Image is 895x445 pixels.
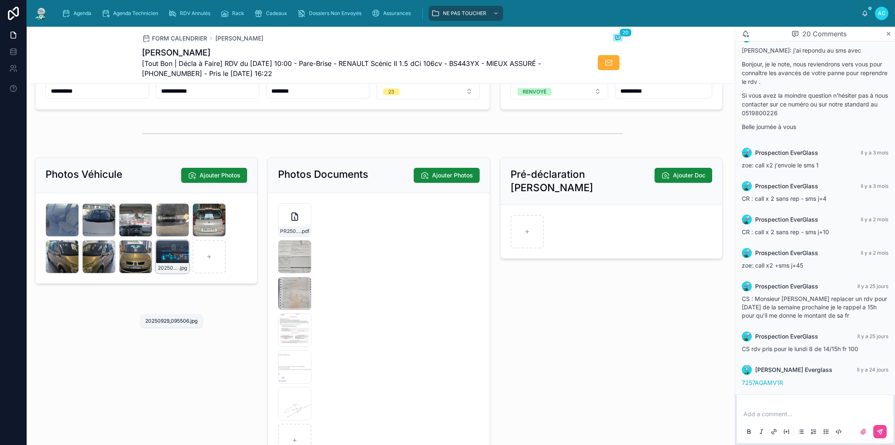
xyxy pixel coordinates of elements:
h1: [PERSON_NAME] [142,47,560,58]
span: 20 [619,28,632,37]
a: Assurances [369,6,417,21]
span: 20 Comments [802,29,847,39]
span: CR : call x 2 sans rep - sms j+10 [742,228,829,235]
a: Agenda Technicien [99,6,164,21]
span: 20250929_095506 [158,265,179,271]
a: Agenda [59,6,97,21]
span: .pdf [301,228,309,235]
span: .jpg [179,265,187,271]
span: [PERSON_NAME] Everglass [755,366,832,374]
span: AC [878,10,885,17]
div: 23 [388,88,394,95]
h2: Pré-déclaration [PERSON_NAME] [511,168,655,195]
span: Ajouter Doc [673,171,705,180]
a: RDV Annulés [166,6,216,21]
span: Il y a 25 jours [857,333,888,339]
span: Ajouter Photos [200,171,240,180]
button: Ajouter Photos [414,168,480,183]
a: Rack [218,6,250,21]
span: RDV Annulés [180,10,210,17]
span: Rack [232,10,244,17]
div: scrollable content [55,4,862,23]
span: zoe: call x2 j'envoie le sms 1 [742,162,819,169]
div: 20250929_095506.jpg [145,318,197,324]
a: FORM CALENDRIER [142,34,207,43]
span: NE PAS TOUCHER [443,10,486,17]
a: Cadeaux [252,6,293,21]
span: FORM CALENDRIER [152,34,207,43]
span: Il y a 3 mois [861,183,888,189]
span: Agenda Technicien [113,10,158,17]
span: [Tout Bon | Décla à Faire] RDV du [DATE] 10:00 - Pare-Brise - RENAULT Scénic II 1.5 dCi 106cv - B... [142,58,560,78]
span: Il y a 24 jours [857,367,888,373]
button: Select Button [511,83,608,99]
span: Il y a 3 mois [861,149,888,156]
span: Prospection EverGlass [755,215,818,224]
span: Agenda [73,10,91,17]
span: Il y a 25 jours [857,283,888,289]
span: Prospection EverGlass [755,249,818,257]
img: App logo [33,7,48,20]
a: NE PAS TOUCHER [429,6,503,21]
span: Il y a 2 mois [861,250,888,256]
p: [PERSON_NAME]: j'ai repondu au sms avec [742,46,888,55]
span: CS : Monsieur [PERSON_NAME] replacer un rdv pour [DATE] de la semaine prochaine je le rappel a 15... [742,295,887,319]
span: Assurances [383,10,411,17]
span: CR : call x 2 sans rep - sms j+4 [742,195,827,202]
span: Prospection EverGlass [755,149,818,157]
span: zoe: call x2 +sms j+45 [742,262,803,269]
p: Bonjour, je le note, nous reviendrons vers vous pour connaître les avancés de votre panne pour re... [742,60,888,86]
a: 7257AGAMV1R [742,379,783,386]
button: Select Button [376,83,480,99]
span: Dossiers Non Envoyés [309,10,362,17]
h2: Photos Documents [278,168,368,181]
span: Il y a 2 mois [861,216,888,222]
h2: Photos Véhicule [46,168,122,181]
span: Prospection EverGlass [755,332,818,341]
button: Ajouter Photos [181,168,247,183]
a: [PERSON_NAME] [215,34,263,43]
span: Prospection EverGlass [755,182,818,190]
div: RENVOYÉ [523,88,546,96]
span: Cadeaux [266,10,287,17]
span: PR2506-1385 [280,228,301,235]
span: Ajouter Photos [432,171,473,180]
span: CS rdv pris pour le lundi 8 de 14/15h fr 100 [742,345,858,352]
p: Belle journée à vous [742,122,888,131]
button: 20 [613,33,623,43]
button: Ajouter Doc [655,168,712,183]
span: Prospection EverGlass [755,282,818,291]
p: Si vous avez la moindre question n'hésiter pas à nous contacter sur ce numéro ou sur notre standa... [742,91,888,117]
a: Dossiers Non Envoyés [295,6,367,21]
